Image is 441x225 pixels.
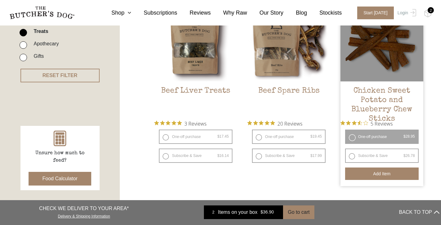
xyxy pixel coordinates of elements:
span: 20 Reviews [277,119,302,128]
label: One-off purchase [345,130,419,144]
button: Rated 4.9 out of 5 stars from 20 reviews. Jump to reviews. [247,119,302,128]
p: CHECK WE DELIVER TO YOUR AREA* [39,205,129,212]
p: Unsure how much to feed? [29,149,91,164]
span: Items on your box [218,209,257,216]
a: Blog [283,9,307,17]
button: BACK TO TOP [399,205,439,220]
button: Add item [345,168,419,180]
label: Subscribe & Save [345,149,419,163]
bdi: 16.14 [217,154,229,158]
h2: Chicken Sweet Potato and Blueberry Chew Sticks [340,86,423,116]
label: Subscribe & Save [252,149,326,163]
a: Stockists [307,9,342,17]
h2: Beef Liver Treats [154,86,237,116]
a: Login [396,7,416,19]
label: Subscribe & Save [159,149,232,163]
bdi: 28.95 [403,134,415,139]
a: Reviews [177,9,211,17]
span: $ [403,154,406,158]
a: Subscriptions [131,9,177,17]
button: Rated 5 out of 5 stars from 3 reviews. Jump to reviews. [154,119,206,128]
bdi: 26.78 [403,154,415,158]
button: RESET FILTER [20,69,100,82]
a: Shop [99,9,131,17]
img: TBD_Cart-Full.png [424,9,432,17]
bdi: 17.45 [217,134,229,139]
span: $ [217,154,219,158]
div: 2 [209,209,218,215]
div: 2 [428,7,434,13]
span: $ [310,134,313,139]
label: Gifts [30,52,44,60]
bdi: 17.99 [310,154,322,158]
span: $ [310,154,313,158]
label: One-off purchase [252,130,326,144]
a: Delivery & Shipping Information [58,213,110,218]
bdi: 19.45 [310,134,322,139]
bdi: 36.90 [260,210,274,215]
button: Go to cart [283,205,314,219]
span: $ [217,134,219,139]
span: 3 Reviews [184,119,206,128]
span: $ [403,134,406,139]
button: Food Calculator [29,172,92,186]
label: One-off purchase [159,130,232,144]
a: Our Story [247,9,283,17]
a: 2 Items on your box $36.90 [204,205,283,219]
span: Start [DATE] [357,7,394,19]
a: Start [DATE] [351,7,396,19]
a: Why Raw [211,9,247,17]
span: $ [260,210,263,215]
h2: Beef Spare Ribs [247,86,330,116]
button: Rated 3.4 out of 5 stars from 5 reviews. Jump to reviews. [340,119,393,128]
label: Treats [30,27,48,35]
span: 5 Reviews [371,119,393,128]
label: Apothecary [30,39,59,48]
